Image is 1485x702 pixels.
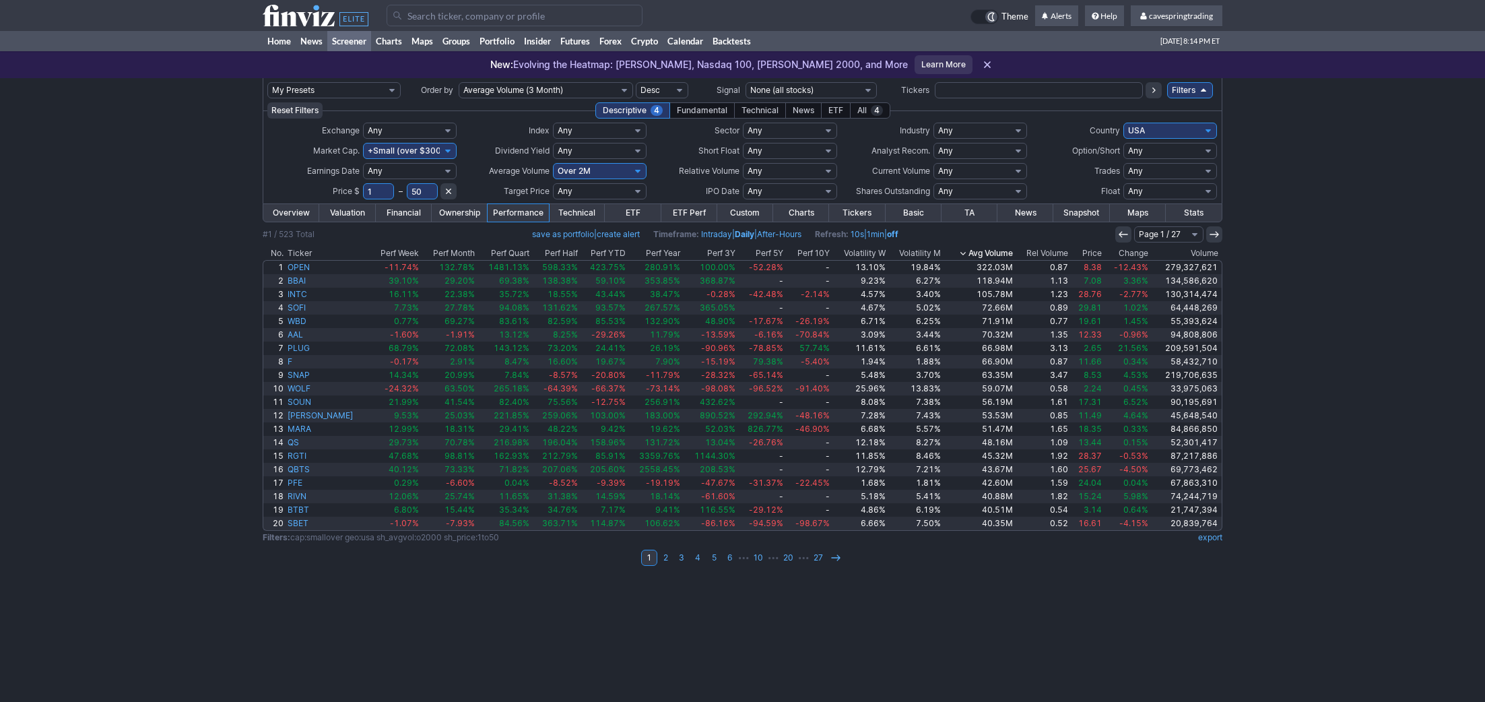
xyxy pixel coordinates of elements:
a: News [296,31,327,51]
span: 16.11% [389,289,419,299]
span: -1.91% [446,329,475,340]
a: F [286,355,370,369]
span: -90.96% [701,343,735,353]
a: 0.89 [1015,301,1070,315]
a: 118.94M [943,274,1015,288]
a: 1.88% [888,355,943,369]
a: 267.57% [628,301,682,315]
span: 68.79% [389,343,419,353]
a: 70.32M [943,328,1015,342]
a: Performance [488,204,549,222]
span: 22.38% [444,289,475,299]
a: 322.03M [943,261,1015,274]
a: 11.66 [1070,355,1104,369]
a: 4.53% [1104,369,1150,382]
span: 82.59% [548,316,578,326]
a: 82.59% [531,315,580,328]
a: Charts [371,31,407,51]
a: -6.16% [737,328,786,342]
a: 3.13 [1015,342,1070,355]
a: -29.26% [580,328,628,342]
a: Alerts [1035,5,1078,27]
span: 72.08% [444,343,475,353]
span: 143.12% [494,343,529,353]
span: 598.33% [542,262,578,272]
a: 19.84% [888,261,943,274]
a: 1.02% [1104,301,1150,315]
span: 368.87% [700,276,735,286]
a: Groups [438,31,475,51]
a: -20.80% [580,369,628,382]
a: -78.85% [737,342,786,355]
a: -1.60% [370,328,421,342]
a: 29.20% [421,274,476,288]
a: 19.61 [1070,315,1104,328]
a: Maps [1110,204,1166,222]
span: 21.56% [1118,343,1148,353]
a: -0.28% [682,288,737,301]
a: Basic [886,204,942,222]
a: 10s [851,229,864,239]
span: -6.16% [754,329,783,340]
span: 12.33 [1078,329,1102,340]
a: Tickers [829,204,885,222]
a: 9.23% [832,274,887,288]
a: 12.33 [1070,328,1104,342]
a: Charts [773,204,829,222]
a: 2.65 [1070,342,1104,355]
a: 22.38% [421,288,476,301]
div: Technical [734,102,786,119]
span: 24.41% [595,343,626,353]
a: After-Hours [757,229,801,239]
a: 353.85% [628,274,682,288]
a: 94.08% [477,301,531,315]
a: -2.14% [785,288,832,301]
a: 7.90% [628,355,682,369]
span: -12.43% [1114,262,1148,272]
span: 8.25% [553,329,578,340]
a: -52.28% [737,261,786,274]
a: 3.36% [1104,274,1150,288]
span: -13.59% [701,329,735,340]
span: cavespringtrading [1149,11,1213,21]
a: 0.34% [1104,355,1150,369]
a: 1min [867,229,884,239]
span: 267.57% [645,302,680,313]
a: 3.40% [888,288,943,301]
span: 38.47% [650,289,680,299]
span: -11.74% [385,262,419,272]
span: 13.12% [499,329,529,340]
a: 14.34% [370,369,421,382]
a: 134,586,620 [1150,274,1222,288]
span: 11.79% [650,329,680,340]
a: 0.87 [1015,261,1070,274]
span: -0.28% [706,289,735,299]
a: 29.81 [1070,301,1104,315]
a: 1.45% [1104,315,1150,328]
a: 43.44% [580,288,628,301]
span: -2.77% [1119,289,1148,299]
a: AAL [286,328,370,342]
span: 69.27% [444,316,475,326]
a: - [785,261,832,274]
a: Insider [519,31,556,51]
span: 28.76 [1078,289,1102,299]
a: 3.09% [832,328,887,342]
a: Screener [327,31,371,51]
span: 69.38% [499,276,529,286]
a: Stats [1166,204,1222,222]
span: 132.78% [439,262,475,272]
a: BBAI [286,274,370,288]
a: -5.40% [785,355,832,369]
a: -26.19% [785,315,832,328]
a: -11.79% [628,369,682,382]
a: Snapshot [1053,204,1109,222]
a: Backtests [708,31,756,51]
a: 6 [263,328,286,342]
a: 132.90% [628,315,682,328]
a: 57.74% [785,342,832,355]
a: 8 [263,355,286,369]
a: Help [1085,5,1124,27]
a: -17.67% [737,315,786,328]
span: 353.85% [645,276,680,286]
